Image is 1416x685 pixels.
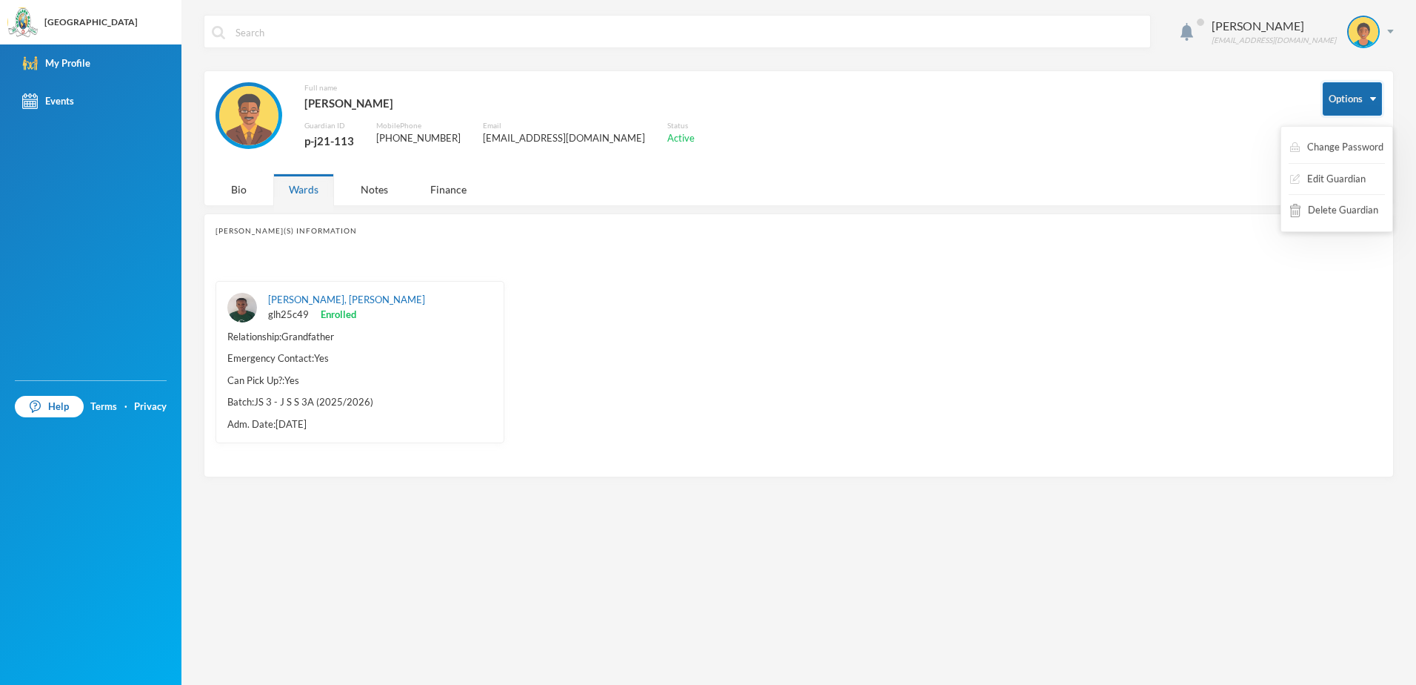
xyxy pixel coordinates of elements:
[134,400,167,414] a: Privacy
[1289,197,1380,224] button: Delete Guardian
[268,308,309,322] span: glh25c49
[415,173,482,205] div: Finance
[345,173,404,205] div: Notes
[1349,17,1378,47] img: STUDENT
[216,173,262,205] div: Bio
[304,82,695,93] div: Full name
[227,293,257,322] img: STUDENT
[667,120,695,131] div: Status
[1323,82,1382,116] button: Options
[227,417,492,432] div: Adm. Date: [DATE]
[1289,134,1385,161] button: Change Password
[1289,166,1367,193] button: Edit Guardian
[15,396,84,418] a: Help
[483,131,645,146] div: [EMAIL_ADDRESS][DOMAIN_NAME]
[90,400,117,414] a: Terms
[376,131,461,146] div: [PHONE_NUMBER]
[304,93,695,113] div: [PERSON_NAME]
[1212,35,1336,46] div: [EMAIL_ADDRESS][DOMAIN_NAME]
[268,294,425,305] a: [PERSON_NAME], [PERSON_NAME]
[8,8,38,38] img: logo
[22,56,90,71] div: My Profile
[1212,17,1336,35] div: [PERSON_NAME]
[227,351,492,366] div: Emergency Contact: Yes
[22,93,74,109] div: Events
[44,16,138,29] div: [GEOGRAPHIC_DATA]
[216,225,1382,236] div: [PERSON_NAME](s) Information
[667,131,695,146] div: Active
[304,131,354,150] div: p-j21-113
[376,120,461,131] div: Mobile Phone
[219,86,278,145] img: GUARDIAN
[234,16,1143,49] input: Search
[212,26,225,39] img: search
[227,395,492,410] div: Batch: JS 3 - J S S 3A (2025/2026)
[124,400,127,414] div: ·
[309,308,356,322] span: Enrolled
[227,374,492,388] div: Can Pick Up?: Yes
[273,173,334,205] div: Wards
[304,120,354,131] div: Guardian ID
[483,120,645,131] div: Email
[227,330,492,345] div: Relationship: Grandfather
